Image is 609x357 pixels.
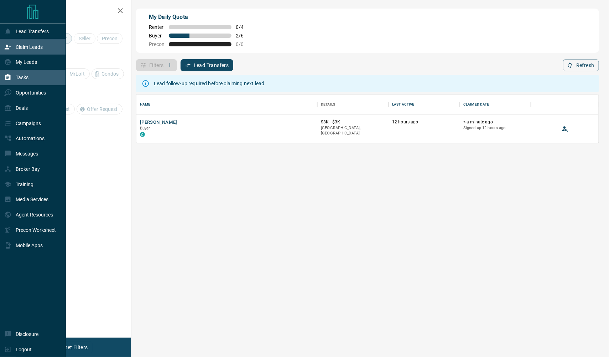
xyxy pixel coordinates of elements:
[560,123,571,134] button: View Lead
[321,125,385,136] p: [GEOGRAPHIC_DATA], [GEOGRAPHIC_DATA]
[562,125,569,132] svg: View Lead
[321,119,385,125] p: $3K - $3K
[463,95,489,114] div: Claimed Date
[236,41,251,47] span: 0 / 0
[463,119,527,125] p: < a minute ago
[389,95,460,114] div: Last Active
[181,59,234,71] button: Lead Transfers
[460,95,531,114] div: Claimed Date
[140,119,177,126] button: [PERSON_NAME]
[140,132,145,137] div: condos.ca
[149,24,165,30] span: Renter
[236,24,251,30] span: 0 / 4
[463,125,527,131] p: Signed up 12 hours ago
[149,41,165,47] span: Precon
[321,95,335,114] div: Details
[23,7,124,16] h2: Filters
[149,13,251,21] p: My Daily Quota
[236,33,251,39] span: 2 / 6
[563,59,599,71] button: Refresh
[154,77,264,90] div: Lead follow-up required before claiming next lead
[149,33,165,39] span: Buyer
[54,341,92,353] button: Reset Filters
[317,95,389,114] div: Details
[392,119,456,125] p: 12 hours ago
[140,126,150,131] span: Buyer
[140,95,151,114] div: Name
[136,95,317,114] div: Name
[392,95,414,114] div: Last Active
